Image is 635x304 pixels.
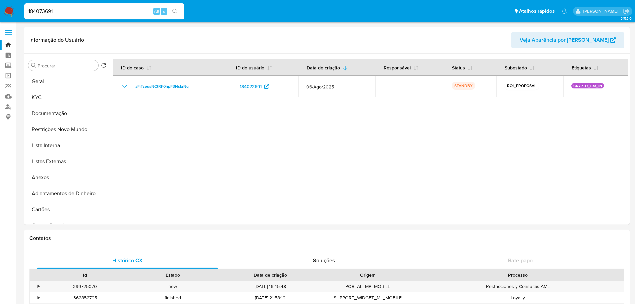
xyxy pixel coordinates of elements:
[24,7,184,16] input: Pesquise usuários ou casos...
[26,73,109,89] button: Geral
[134,272,212,278] div: Estado
[31,63,36,68] button: Procurar
[46,272,124,278] div: Id
[508,257,533,264] span: Bate-papo
[129,281,217,292] div: new
[412,281,624,292] div: Restricciones y Consultas AML
[561,8,567,14] a: Notificações
[324,281,412,292] div: PORTAL_MP_MOBILE
[112,257,143,264] span: Histórico CX
[29,37,84,43] h1: Informação do Usuário
[324,292,412,303] div: SUPPORT_WIDGET_ML_MOBILE
[519,8,555,15] span: Atalhos rápidos
[26,154,109,170] button: Listas Externas
[154,8,159,14] span: Alt
[520,32,609,48] span: Veja Aparência por [PERSON_NAME]
[38,283,39,290] div: •
[168,7,182,16] button: search-icon
[41,292,129,303] div: 362852795
[41,281,129,292] div: 399725070
[163,8,165,14] span: s
[129,292,217,303] div: finished
[412,292,624,303] div: Loyalty
[313,257,335,264] span: Soluções
[583,8,621,14] p: lucas.portella@mercadolivre.com
[221,272,319,278] div: Data de criação
[26,170,109,186] button: Anexos
[217,292,324,303] div: [DATE] 21:58:19
[38,63,96,69] input: Procurar
[26,202,109,218] button: Cartões
[511,32,624,48] button: Veja Aparência por [PERSON_NAME]
[26,137,109,154] button: Lista Interna
[29,235,624,242] h1: Contatos
[26,105,109,121] button: Documentação
[217,281,324,292] div: [DATE] 16:45:48
[623,8,630,15] a: Sair
[38,295,39,301] div: •
[416,272,619,278] div: Processo
[101,63,106,70] button: Retornar ao pedido padrão
[26,218,109,234] button: Contas Bancárias
[26,186,109,202] button: Adiantamentos de Dinheiro
[26,89,109,105] button: KYC
[329,272,407,278] div: Origem
[26,121,109,137] button: Restrições Novo Mundo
